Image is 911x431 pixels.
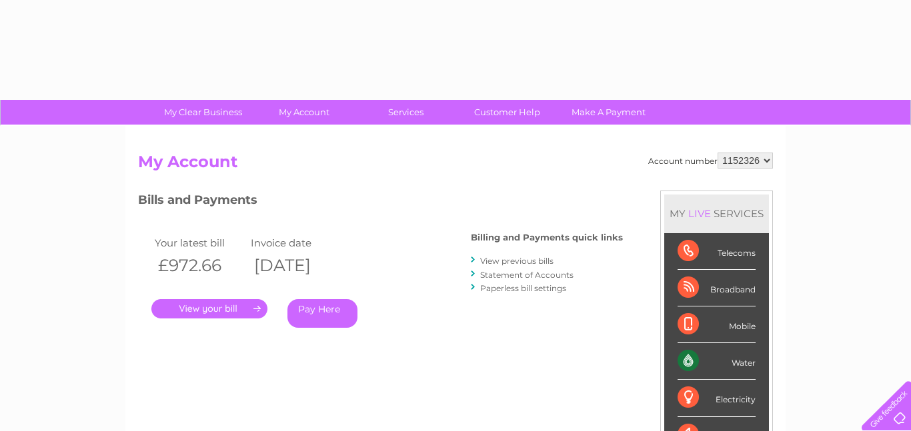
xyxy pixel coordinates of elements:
a: Services [351,100,461,125]
td: Invoice date [247,234,343,252]
a: View previous bills [480,256,554,266]
div: Electricity [678,380,756,416]
a: Statement of Accounts [480,270,574,280]
div: Water [678,343,756,380]
a: Pay Here [287,299,357,328]
a: . [151,299,267,318]
a: My Account [249,100,359,125]
div: MY SERVICES [664,195,769,232]
a: My Clear Business [148,100,258,125]
a: Paperless bill settings [480,283,566,293]
div: Broadband [678,270,756,306]
div: Account number [648,153,773,169]
th: [DATE] [247,252,343,279]
th: £972.66 [151,252,247,279]
h4: Billing and Payments quick links [471,232,623,242]
div: LIVE [686,207,714,220]
div: Telecoms [678,233,756,270]
a: Customer Help [452,100,562,125]
h3: Bills and Payments [138,191,623,214]
h2: My Account [138,153,773,178]
td: Your latest bill [151,234,247,252]
a: Make A Payment [554,100,664,125]
div: Mobile [678,306,756,343]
